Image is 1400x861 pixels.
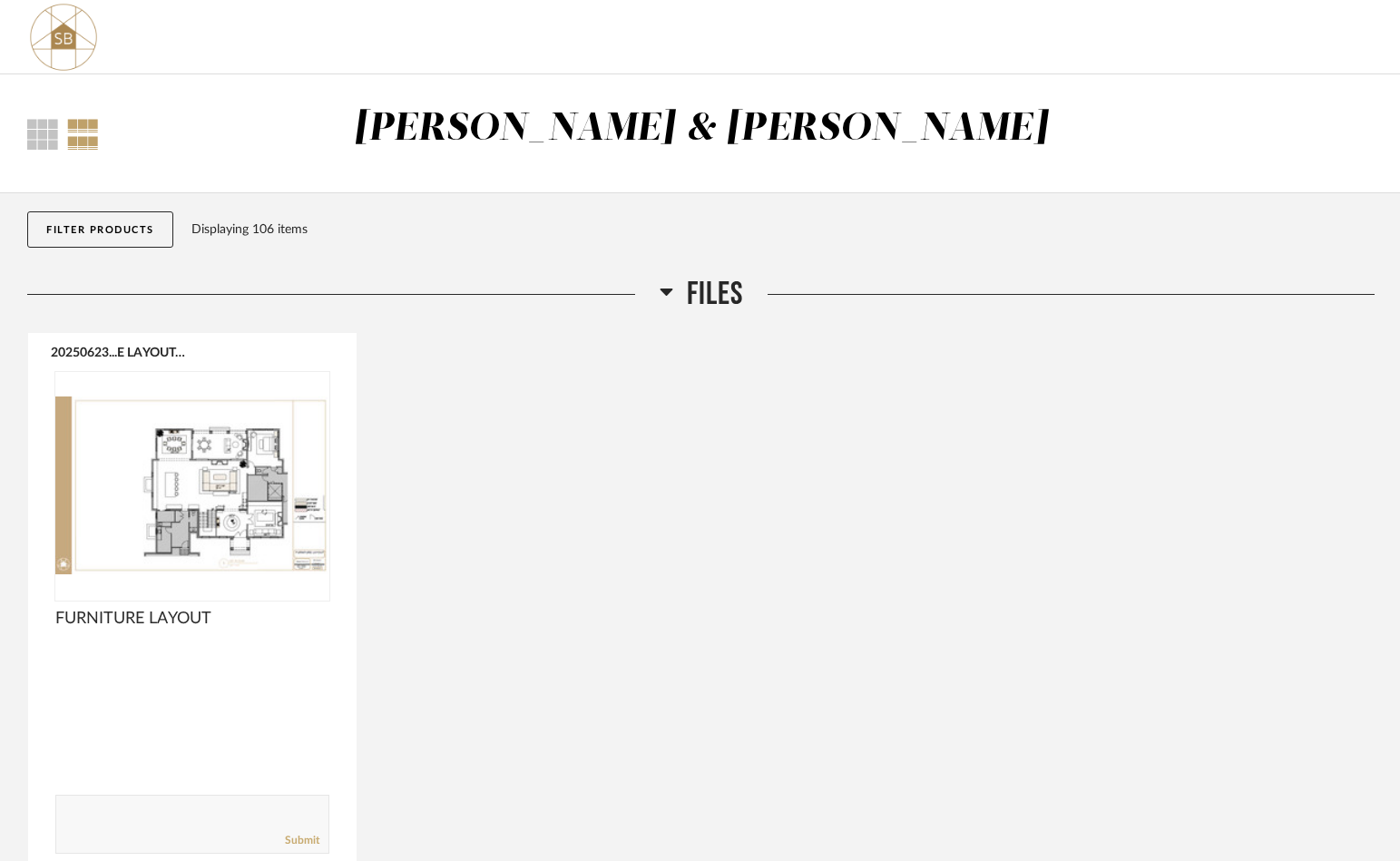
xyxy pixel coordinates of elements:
[354,110,1048,148] div: [PERSON_NAME] & [PERSON_NAME]
[687,275,743,314] span: FILES
[27,211,173,248] button: Filter Products
[191,220,1366,240] div: Displaying 106 items
[27,1,100,73] img: 02324877-c6fa-4261-b847-82fa1115e5a4.png
[285,833,319,848] a: Submit
[51,345,188,359] button: 20250623...E LAYOUT.pdf
[55,609,329,629] span: FURNITURE LAYOUT
[55,372,329,599] img: undefined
